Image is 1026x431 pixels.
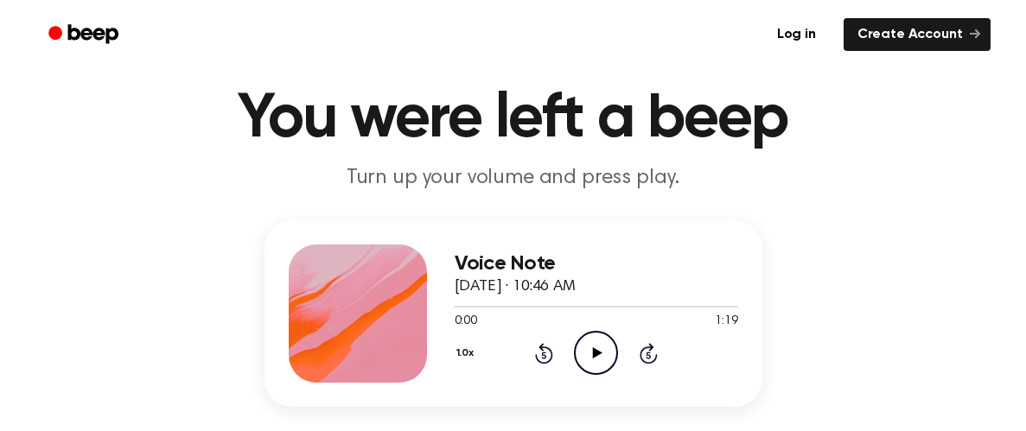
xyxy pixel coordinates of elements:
span: 1:19 [715,313,737,331]
button: 1.0x [455,339,481,368]
span: 0:00 [455,313,477,331]
a: Create Account [844,18,991,51]
h1: You were left a beep [71,88,956,150]
a: Log in [760,15,833,54]
span: [DATE] · 10:46 AM [455,279,576,295]
p: Turn up your volume and press play. [182,164,845,193]
a: Beep [36,18,134,52]
h3: Voice Note [455,252,738,276]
